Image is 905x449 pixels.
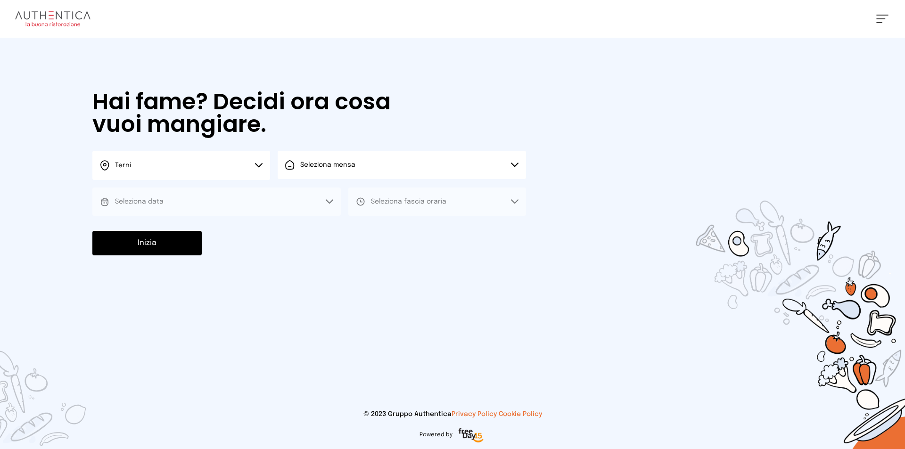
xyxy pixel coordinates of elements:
img: logo.8f33a47.png [15,11,90,26]
button: Inizia [92,231,202,255]
span: Seleziona fascia oraria [371,198,446,205]
img: sticker-selezione-mensa.70a28f7.png [641,147,905,449]
span: Powered by [420,431,452,439]
button: Terni [92,151,270,180]
span: Seleziona mensa [300,162,355,168]
a: Privacy Policy [452,411,497,417]
span: Terni [115,162,131,169]
button: Seleziona fascia oraria [348,188,526,216]
span: Seleziona data [115,198,164,205]
img: logo-freeday.3e08031.png [456,426,486,445]
button: Seleziona mensa [278,151,526,179]
a: Cookie Policy [499,411,542,417]
button: Seleziona data [92,188,341,216]
p: © 2023 Gruppo Authentica [15,409,890,419]
h1: Hai fame? Decidi ora cosa vuoi mangiare. [92,90,418,136]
